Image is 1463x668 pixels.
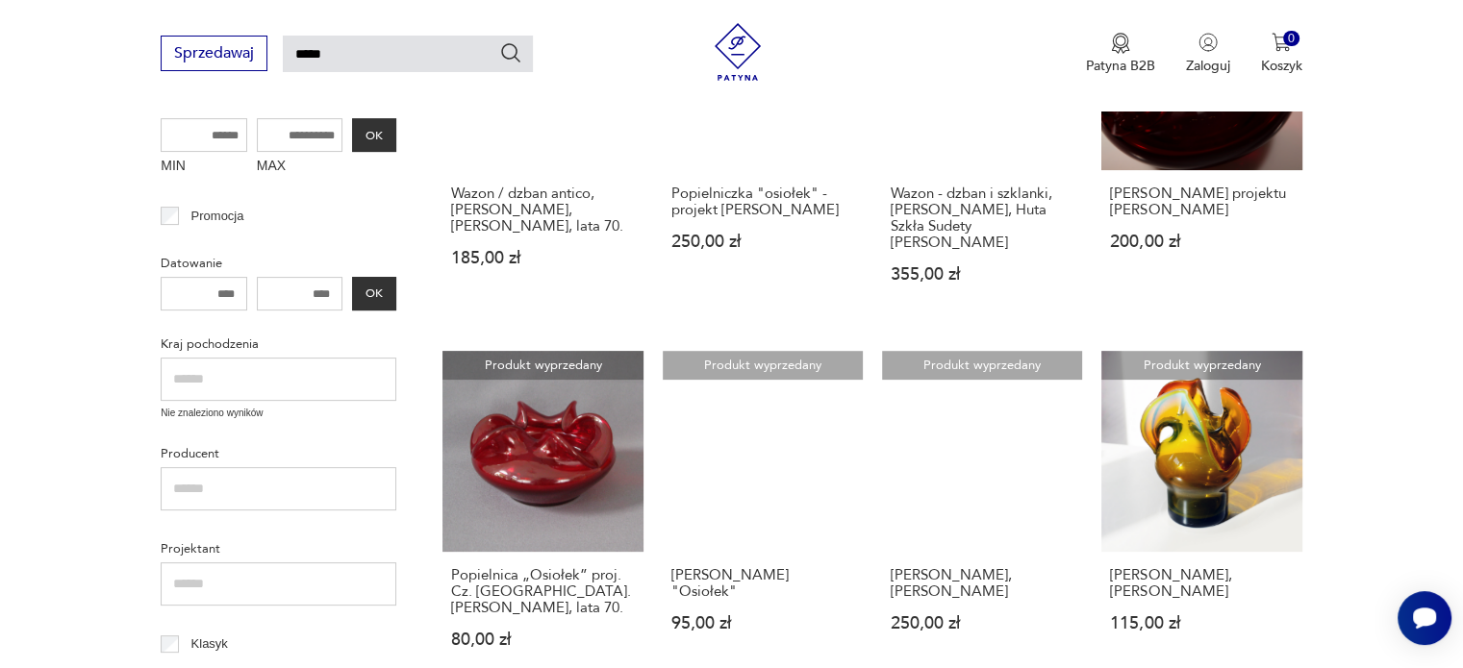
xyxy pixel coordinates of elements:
a: Sprzedawaj [161,48,267,62]
img: Ikonka użytkownika [1198,33,1218,52]
p: Producent [161,443,396,464]
a: Ikona medaluPatyna B2B [1086,33,1155,75]
p: 200,00 zł [1110,234,1293,250]
button: Patyna B2B [1086,33,1155,75]
p: Projektant [161,538,396,559]
p: 185,00 zł [451,250,634,266]
p: 95,00 zł [671,615,854,631]
p: Kraj pochodzenia [161,334,396,355]
iframe: Smartsupp widget button [1398,591,1451,645]
label: MIN [161,152,247,183]
h3: Wazon - dzban i szklanki, [PERSON_NAME], Huta Szkła Sudety [PERSON_NAME] [891,186,1073,251]
p: 80,00 zł [451,631,634,648]
p: 355,00 zł [891,266,1073,283]
p: Koszyk [1261,57,1302,75]
h3: [PERSON_NAME], [PERSON_NAME] [891,567,1073,600]
button: OK [352,118,396,152]
button: Zaloguj [1186,33,1230,75]
p: 250,00 zł [671,234,854,250]
h3: Popielnica „Osiołek” proj. Cz. [GEOGRAPHIC_DATA]. [PERSON_NAME], lata 70. [451,567,634,616]
h3: Wazon / dzban antico, [PERSON_NAME], [PERSON_NAME], lata 70. [451,186,634,235]
button: 0Koszyk [1261,33,1302,75]
h3: Popielniczka "osiołek" - projekt [PERSON_NAME] [671,186,854,218]
img: Ikona koszyka [1272,33,1291,52]
h3: [PERSON_NAME] projektu [PERSON_NAME] [1110,186,1293,218]
p: Datowanie [161,253,396,274]
img: Patyna - sklep z meblami i dekoracjami vintage [709,23,767,81]
button: OK [352,277,396,310]
h3: [PERSON_NAME] "Osiołek" [671,567,854,600]
p: Zaloguj [1186,57,1230,75]
p: 115,00 zł [1110,615,1293,631]
label: MAX [257,152,343,183]
h3: [PERSON_NAME], [PERSON_NAME] [1110,567,1293,600]
button: Szukaj [499,41,522,64]
p: Patyna B2B [1086,57,1155,75]
img: Ikona medalu [1111,33,1130,54]
button: Sprzedawaj [161,36,267,71]
p: Klasyk [191,633,228,655]
p: Promocja [191,206,244,227]
p: 250,00 zł [891,615,1073,631]
div: 0 [1283,31,1299,47]
p: Nie znaleziono wyników [161,406,396,421]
